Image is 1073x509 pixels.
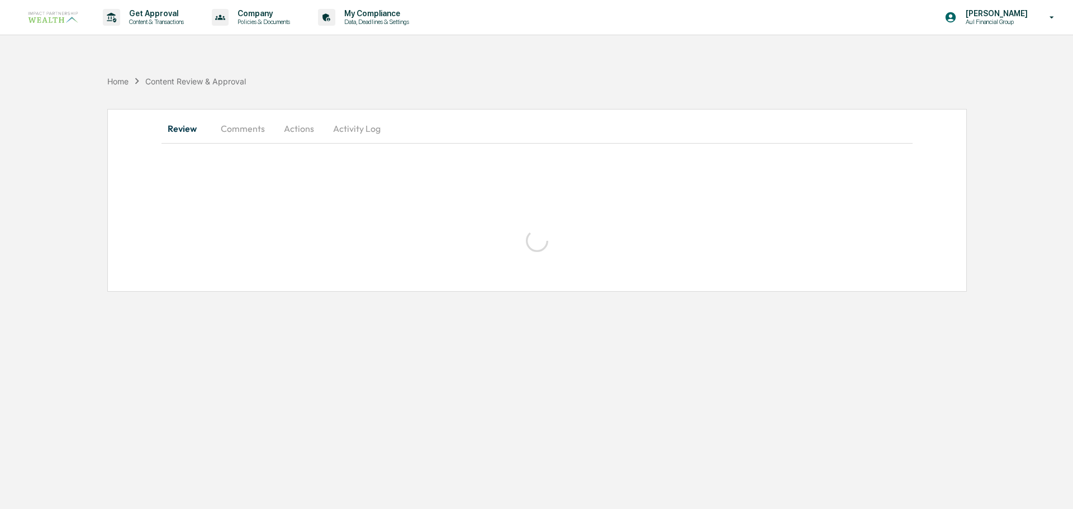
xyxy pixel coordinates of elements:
[120,9,189,18] p: Get Approval
[162,115,913,142] div: secondary tabs example
[145,77,246,86] div: Content Review & Approval
[335,18,415,26] p: Data, Deadlines & Settings
[957,18,1033,26] p: Aul Financial Group
[27,10,80,25] img: logo
[335,9,415,18] p: My Compliance
[324,115,390,142] button: Activity Log
[957,9,1033,18] p: [PERSON_NAME]
[229,18,296,26] p: Policies & Documents
[274,115,324,142] button: Actions
[107,77,129,86] div: Home
[162,115,212,142] button: Review
[229,9,296,18] p: Company
[120,18,189,26] p: Content & Transactions
[212,115,274,142] button: Comments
